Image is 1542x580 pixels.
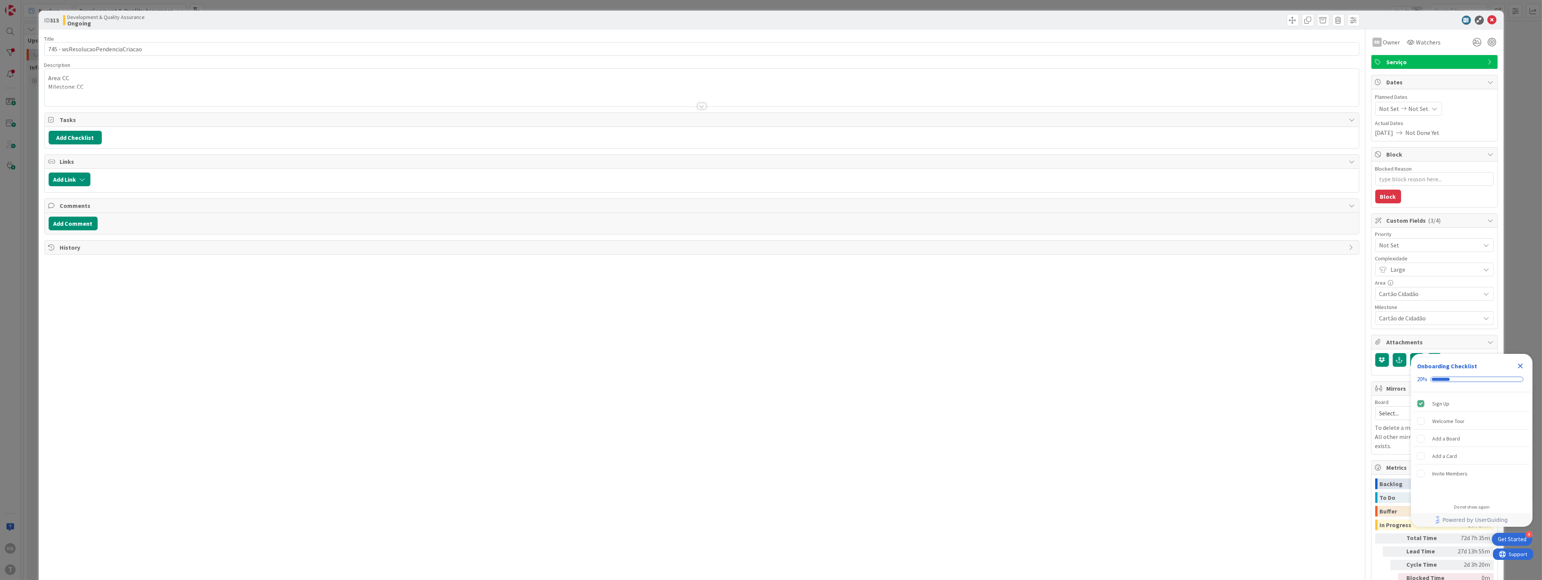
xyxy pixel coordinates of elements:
div: Add a Card [1432,452,1457,461]
div: Add a Card is incomplete. [1414,448,1529,464]
div: Priority [1375,231,1494,237]
span: Comments [60,201,1345,210]
span: Not Set [1379,104,1400,113]
div: Onboarding Checklist [1417,361,1477,371]
span: Watchers [1416,38,1441,47]
div: Add a Board [1432,434,1460,443]
span: Not Done Yet [1406,128,1440,137]
span: Tasks [60,115,1345,124]
div: Cycle Time [1407,560,1449,570]
div: Checklist Container [1411,354,1533,527]
span: Attachments [1387,338,1484,347]
div: 72d 7h 35m [1452,533,1490,544]
span: Not Set [1379,240,1477,250]
div: Buffer [1380,506,1461,517]
span: History [60,243,1345,252]
span: Dates [1387,78,1484,87]
span: Powered by UserGuiding [1442,515,1508,525]
p: Milestone: CC [49,82,1355,91]
p: To delete a mirror card, just delete the card. All other mirrored cards will continue to exists. [1375,423,1494,450]
span: Mirrors [1387,384,1484,393]
span: ( 3/4 ) [1428,217,1441,224]
div: Get Started [1498,536,1526,543]
div: Checklist items [1411,392,1533,499]
div: Invite Members is incomplete. [1414,465,1529,482]
span: Cartão de Cidadão [1379,313,1477,323]
div: 20% [1417,376,1427,383]
div: 27d 13h 55m [1452,547,1490,557]
div: Sign Up [1432,399,1449,408]
span: Support [16,1,35,10]
span: Metrics [1387,463,1484,472]
div: Close Checklist [1514,360,1526,372]
span: Planned Dates [1375,93,1494,101]
div: Checklist progress: 20% [1417,376,1526,383]
div: 4 [1526,531,1533,538]
div: In Progress [1380,520,1468,530]
span: Owner [1383,38,1400,47]
div: Sign Up is complete. [1414,395,1529,412]
label: Title [44,35,54,42]
button: Add Comment [49,217,98,230]
div: RB [1373,38,1382,47]
button: Block [1375,190,1401,203]
div: Add a Board is incomplete. [1414,430,1529,447]
div: Footer [1411,513,1533,527]
b: 313 [50,16,59,24]
span: Links [60,157,1345,166]
span: Large [1391,264,1477,275]
button: Add Link [49,173,90,186]
div: Backlog [1380,479,1458,489]
b: Ongoing [68,20,145,26]
div: Milestone [1375,304,1494,310]
span: ID [44,16,59,25]
span: Serviço [1387,57,1484,67]
a: Powered by UserGuiding [1415,513,1529,527]
input: type card name here... [44,42,1359,56]
div: 2d 3h 20m [1452,560,1490,570]
button: Add Checklist [49,131,102,144]
span: Actual Dates [1375,119,1494,127]
span: Custom Fields [1387,216,1484,225]
span: [DATE] [1375,128,1393,137]
label: Blocked Reason [1375,165,1412,172]
div: Total Time [1407,533,1449,544]
div: Welcome Tour is incomplete. [1414,413,1529,429]
span: Select... [1379,408,1477,418]
span: Not Set [1409,104,1429,113]
span: Block [1387,150,1484,159]
span: Description [44,62,71,68]
div: Area [1375,280,1494,285]
div: Invite Members [1432,469,1468,478]
p: Area: CC [49,74,1355,82]
div: Do not show again [1454,504,1490,510]
div: Complexidade [1375,256,1494,261]
span: Cartão Cidadão [1379,288,1477,299]
span: Development & Quality Assurance [68,14,145,20]
span: Board [1375,399,1389,405]
div: To Do [1380,492,1458,503]
div: Welcome Tour [1432,417,1465,426]
div: Open Get Started checklist, remaining modules: 4 [1492,533,1533,546]
div: Lead Time [1407,547,1449,557]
